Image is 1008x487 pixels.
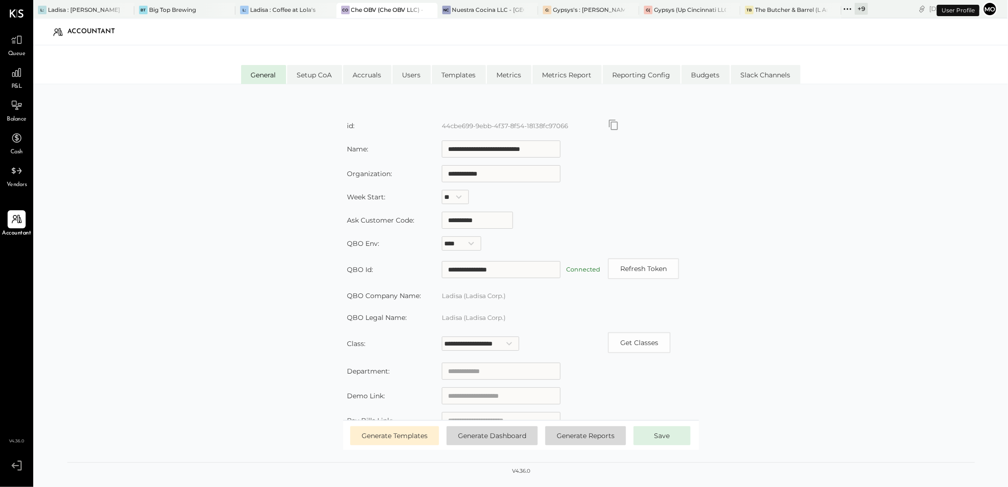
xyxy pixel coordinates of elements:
[745,6,754,14] div: TB
[644,6,653,14] div: G(
[0,129,33,157] a: Cash
[347,239,379,248] label: QBO Env:
[38,6,47,14] div: L:
[11,83,22,91] span: P&L
[458,431,526,440] span: Generate Dashboard
[442,292,505,300] label: Ladisa (Ladisa Corp.)
[432,65,486,84] li: Templates
[149,6,196,14] div: Big Top Brewing
[67,24,124,39] div: Accountant
[343,65,392,84] li: Accruals
[392,65,431,84] li: Users
[0,162,33,189] a: Vendors
[10,148,23,157] span: Cash
[608,332,671,353] button: Copy id
[982,1,998,17] button: Mo
[442,314,505,321] label: Ladisa (Ladisa Corp.)
[2,229,31,238] span: Accountant
[603,65,681,84] li: Reporting Config
[362,431,428,440] span: Generate Templates
[608,258,679,279] button: Refresh Token
[634,426,691,445] button: Save
[347,265,373,274] label: QBO Id:
[7,181,27,189] span: Vendors
[347,339,365,348] label: Class:
[566,266,600,273] label: Connected
[917,4,927,14] div: copy link
[855,3,868,15] div: + 9
[557,431,615,440] span: Generate Reports
[351,6,423,14] div: Che OBV (Che OBV LLC) - Ignite
[452,6,524,14] div: Nuestra Cocina LLC - [GEOGRAPHIC_DATA]
[937,5,980,16] div: User Profile
[341,6,350,14] div: CO
[0,210,33,238] a: Accountant
[347,291,421,300] label: QBO Company Name:
[0,31,33,58] a: Queue
[347,392,385,400] label: Demo Link:
[543,6,551,14] div: G:
[0,64,33,91] a: P&L
[350,426,439,445] button: Generate Templates
[442,122,568,130] label: 44cbe699-9ebb-4f37-8f54-18138fc97066
[532,65,602,84] li: Metrics Report
[654,431,670,440] span: Save
[347,169,392,178] label: Organization:
[608,119,619,131] button: Copy id
[553,6,625,14] div: Gypsys's : [PERSON_NAME] on the levee
[545,426,626,445] button: Generate Reports
[48,6,120,14] div: Ladisa : [PERSON_NAME] in the Alley
[487,65,532,84] li: Metrics
[347,122,355,130] label: id:
[654,6,726,14] div: Gypsys (Up Cincinnati LLC) - Ignite
[731,65,801,84] li: Slack Channels
[250,6,316,14] div: Ladisa : Coffee at Lola's
[241,65,286,84] li: General
[240,6,249,14] div: L:
[287,65,342,84] li: Setup CoA
[447,426,538,445] button: Generate Dashboard
[139,6,148,14] div: BT
[512,468,530,475] div: v 4.36.0
[347,216,414,225] label: Ask Customer Code:
[347,313,407,322] label: QBO Legal Name:
[8,50,26,58] span: Queue
[0,96,33,124] a: Balance
[7,115,27,124] span: Balance
[347,193,385,201] label: Week Start:
[755,6,827,14] div: The Butcher & Barrel (L Argento LLC) - [GEOGRAPHIC_DATA]
[442,6,451,14] div: NC
[347,416,392,425] label: Pay Bills Link:
[347,367,390,375] label: Department:
[681,65,730,84] li: Budgets
[929,4,980,13] div: [DATE]
[347,145,368,153] label: Name:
